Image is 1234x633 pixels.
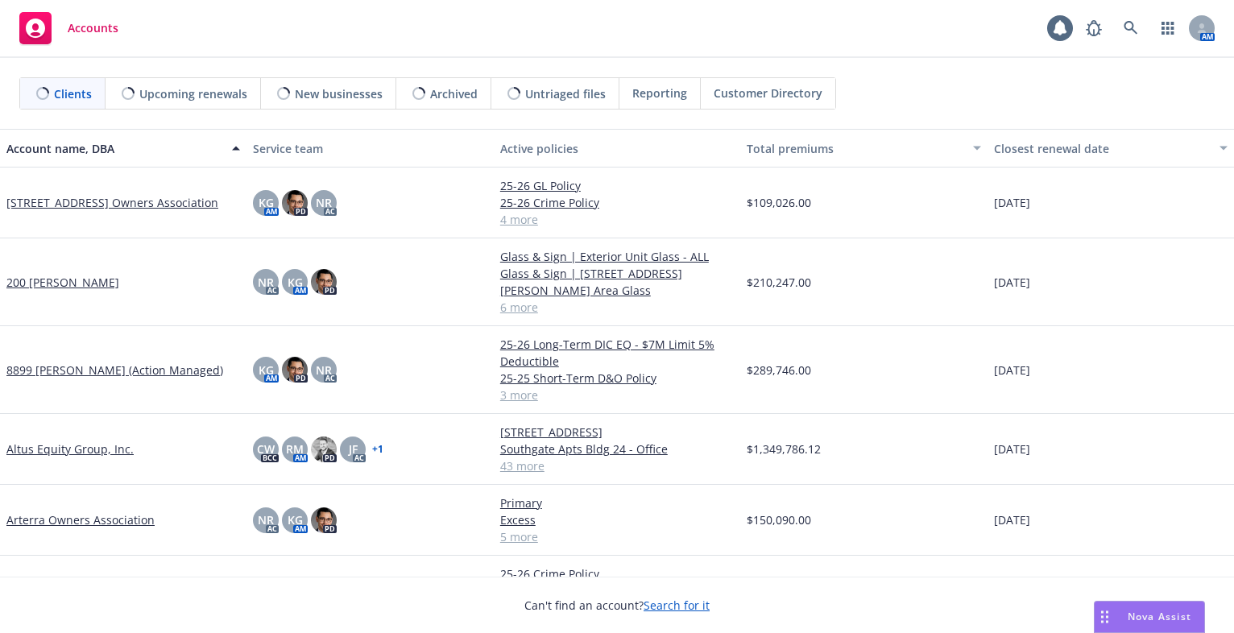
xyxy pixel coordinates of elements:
[740,129,987,168] button: Total premiums
[994,274,1030,291] span: [DATE]
[500,194,734,211] a: 25-26 Crime Policy
[139,85,247,102] span: Upcoming renewals
[1115,12,1147,44] a: Search
[500,387,734,403] a: 3 more
[500,140,734,157] div: Active policies
[316,362,332,379] span: NR
[288,274,303,291] span: KG
[13,6,125,51] a: Accounts
[994,362,1030,379] span: [DATE]
[494,129,740,168] button: Active policies
[6,140,222,157] div: Account name, DBA
[258,511,274,528] span: NR
[316,194,332,211] span: NR
[524,597,710,614] span: Can't find an account?
[747,274,811,291] span: $210,247.00
[644,598,710,613] a: Search for it
[6,511,155,528] a: Arterra Owners Association
[311,507,337,533] img: photo
[259,362,274,379] span: KG
[349,441,358,457] span: JF
[632,85,687,101] span: Reporting
[994,511,1030,528] span: [DATE]
[311,436,337,462] img: photo
[295,85,383,102] span: New businesses
[286,441,304,457] span: RM
[282,357,308,383] img: photo
[500,424,734,441] a: [STREET_ADDRESS]
[1094,601,1205,633] button: Nova Assist
[54,85,92,102] span: Clients
[714,85,822,101] span: Customer Directory
[994,194,1030,211] span: [DATE]
[747,140,963,157] div: Total premiums
[430,85,478,102] span: Archived
[500,565,734,582] a: 25-26 Crime Policy
[1078,12,1110,44] a: Report a Bug
[6,441,134,457] a: Altus Equity Group, Inc.
[500,511,734,528] a: Excess
[525,85,606,102] span: Untriaged files
[257,441,275,457] span: CW
[747,511,811,528] span: $150,090.00
[500,211,734,228] a: 4 more
[747,194,811,211] span: $109,026.00
[994,140,1210,157] div: Closest renewal date
[994,441,1030,457] span: [DATE]
[282,190,308,216] img: photo
[288,511,303,528] span: KG
[68,22,118,35] span: Accounts
[500,299,734,316] a: 6 more
[246,129,493,168] button: Service team
[500,265,734,299] a: Glass & Sign | [STREET_ADDRESS][PERSON_NAME] Area Glass
[500,494,734,511] a: Primary
[747,362,811,379] span: $289,746.00
[500,528,734,545] a: 5 more
[311,269,337,295] img: photo
[747,441,821,457] span: $1,349,786.12
[500,177,734,194] a: 25-26 GL Policy
[1152,12,1184,44] a: Switch app
[372,445,383,454] a: + 1
[253,140,487,157] div: Service team
[6,362,223,379] a: 8899 [PERSON_NAME] (Action Managed)
[6,274,119,291] a: 200 [PERSON_NAME]
[500,457,734,474] a: 43 more
[259,194,274,211] span: KG
[1128,610,1191,623] span: Nova Assist
[500,336,734,370] a: 25-26 Long-Term DIC EQ - $7M Limit 5% Deductible
[500,441,734,457] a: Southgate Apts Bldg 24 - Office
[988,129,1234,168] button: Closest renewal date
[6,194,218,211] a: [STREET_ADDRESS] Owners Association
[6,574,240,608] a: BayCrest Towers Residential Condo Association
[500,248,734,265] a: Glass & Sign | Exterior Unit Glass - ALL
[258,274,274,291] span: NR
[500,370,734,387] a: 25-25 Short-Term D&O Policy
[1095,602,1115,632] div: Drag to move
